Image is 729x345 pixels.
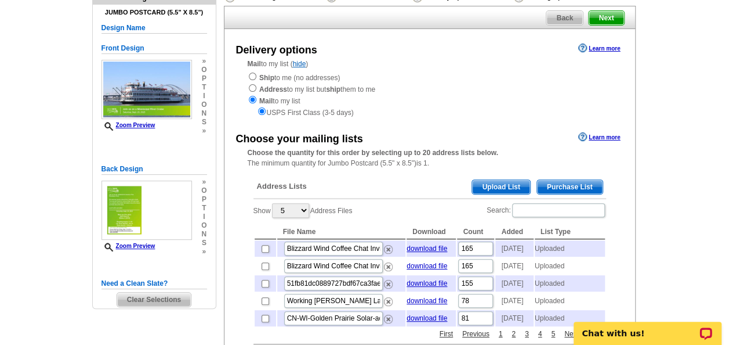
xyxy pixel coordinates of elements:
[201,213,206,221] span: i
[472,180,529,194] span: Upload List
[101,278,207,289] h5: Need a Clean Slate?
[101,181,192,240] img: small-thumb.jpg
[512,203,605,217] input: Search:
[496,329,506,339] a: 1
[535,258,605,274] td: Uploaded
[384,243,393,251] a: Remove this list
[535,310,605,326] td: Uploaded
[384,278,393,286] a: Remove this list
[495,225,533,239] th: Added
[101,43,207,54] h5: Front Design
[407,297,447,305] a: download file
[384,312,393,321] a: Remove this list
[437,329,456,339] a: First
[201,178,206,186] span: »
[561,329,582,339] a: Next
[201,127,206,135] span: »
[546,11,583,25] span: Back
[201,247,206,256] span: »
[101,23,207,34] h5: Design Name
[578,44,620,53] a: Learn more
[236,131,363,147] div: Choose your mailing lists
[407,245,447,253] a: download file
[253,202,353,219] label: Show Address Files
[201,109,206,118] span: n
[384,315,393,324] img: delete.png
[201,186,206,195] span: o
[201,66,206,74] span: o
[117,293,191,307] span: Clear Selections
[407,225,456,239] th: Download
[566,308,729,345] iframe: LiveChat chat widget
[495,293,533,309] td: [DATE]
[384,295,393,303] a: Remove this list
[537,180,603,194] span: Purchase List
[459,329,492,339] a: Previous
[293,60,306,68] a: hide
[201,92,206,100] span: i
[535,275,605,292] td: Uploaded
[548,329,558,339] a: 5
[101,243,155,249] a: Zoom Preview
[201,230,206,239] span: n
[535,225,605,239] th: List Type
[535,240,605,257] td: Uploaded
[201,204,206,213] span: t
[224,59,635,118] div: to my list ( )
[522,329,532,339] a: 3
[407,262,447,270] a: download file
[277,225,406,239] th: File Name
[201,74,206,83] span: p
[201,221,206,230] span: o
[407,279,447,287] a: download file
[326,85,340,94] strong: ship
[509,329,518,339] a: 2
[248,106,612,118] div: USPS First Class (3-5 days)
[201,195,206,204] span: p
[236,42,317,58] div: Delivery options
[384,297,393,306] img: delete.png
[495,310,533,326] td: [DATE]
[224,148,635,168] div: The minimum quantity for Jumbo Postcard (5.5" x 8.5")is 1.
[495,275,533,292] td: [DATE]
[101,9,207,16] h4: Jumbo Postcard (5.5" x 8.5")
[259,85,287,94] strong: Address
[535,329,545,339] a: 4
[384,245,393,254] img: delete.png
[201,239,206,247] span: s
[272,203,309,218] select: ShowAddress Files
[578,132,620,142] a: Learn more
[259,74,274,82] strong: Ship
[201,118,206,127] span: s
[384,260,393,268] a: Remove this list
[457,225,494,239] th: Count
[248,149,498,157] strong: Choose the quantity for this order by selecting up to 20 address lists below.
[535,293,605,309] td: Uploaded
[259,97,273,105] strong: Mail
[589,11,623,25] span: Next
[201,100,206,109] span: o
[248,71,612,118] div: to me (no addresses) to my list but them to me to my list
[201,83,206,92] span: t
[101,164,207,175] h5: Back Design
[487,202,605,218] label: Search:
[546,10,583,26] a: Back
[495,240,533,257] td: [DATE]
[384,263,393,271] img: delete.png
[407,314,447,322] a: download file
[495,258,533,274] td: [DATE]
[384,280,393,289] img: delete.png
[101,122,155,128] a: Zoom Preview
[201,57,206,66] span: »
[101,60,192,120] img: small-thumb.jpg
[248,60,261,68] strong: Mail
[257,181,307,192] span: Address Lists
